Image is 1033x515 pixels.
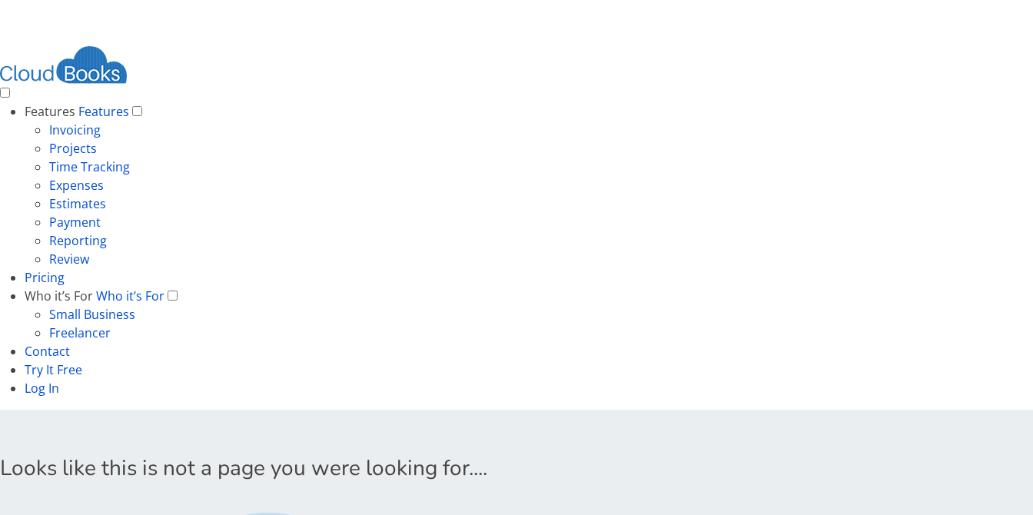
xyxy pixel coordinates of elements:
[49,195,106,212] a: Estimates
[78,103,129,120] a: Features
[49,251,89,267] a: Review
[49,121,101,138] a: Invoicing
[49,306,135,323] a: Small Business
[25,287,93,305] label: Who it’s For
[25,380,59,397] a: Log In
[49,214,101,231] a: Payment
[25,269,65,286] a: Pricing
[49,232,107,249] a: Reporting
[49,324,111,341] a: Freelancer
[25,102,75,121] label: Features
[49,140,97,157] a: Projects
[49,177,104,194] a: Expenses
[96,287,164,304] a: Who it’s For
[25,361,82,378] a: Try It Free
[49,158,130,175] a: Time Tracking
[25,343,70,360] a: Contact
